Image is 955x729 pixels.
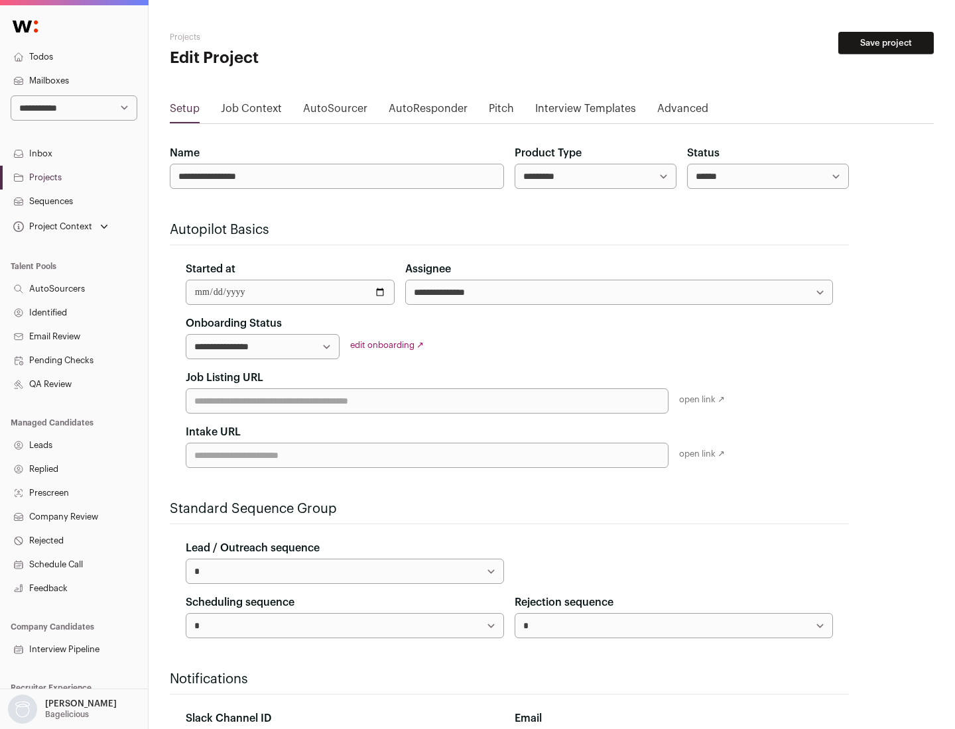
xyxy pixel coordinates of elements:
[389,101,468,122] a: AutoResponder
[186,315,282,331] label: Onboarding Status
[405,261,451,277] label: Assignee
[303,101,367,122] a: AutoSourcer
[170,101,200,122] a: Setup
[186,710,271,726] label: Slack Channel ID
[535,101,636,122] a: Interview Templates
[170,145,200,161] label: Name
[45,699,117,709] p: [PERSON_NAME]
[350,341,424,349] a: edit onboarding ↗
[515,145,582,161] label: Product Type
[170,48,424,69] h1: Edit Project
[170,32,424,42] h2: Projects
[5,13,45,40] img: Wellfound
[186,370,263,386] label: Job Listing URL
[838,32,934,54] button: Save project
[11,217,111,236] button: Open dropdown
[489,101,514,122] a: Pitch
[186,261,235,277] label: Started at
[221,101,282,122] a: Job Context
[687,145,720,161] label: Status
[186,594,294,610] label: Scheduling sequence
[45,709,89,720] p: Bagelicious
[8,695,37,724] img: nopic.png
[515,710,833,726] div: Email
[170,500,849,518] h2: Standard Sequence Group
[11,221,92,232] div: Project Context
[5,695,119,724] button: Open dropdown
[186,424,241,440] label: Intake URL
[657,101,708,122] a: Advanced
[170,670,849,689] h2: Notifications
[186,540,320,556] label: Lead / Outreach sequence
[170,221,849,239] h2: Autopilot Basics
[515,594,613,610] label: Rejection sequence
